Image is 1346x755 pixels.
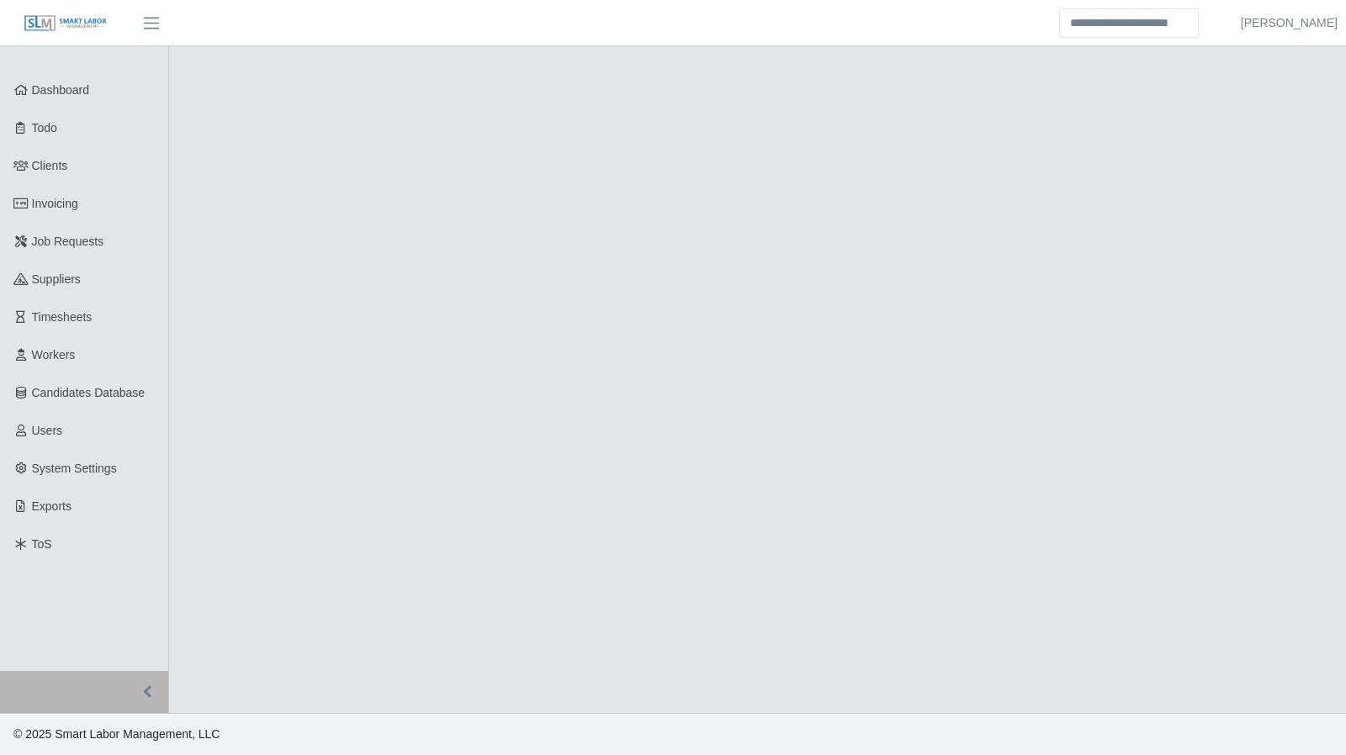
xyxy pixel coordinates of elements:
[32,424,63,437] span: Users
[32,272,81,286] span: Suppliers
[32,499,72,513] span: Exports
[32,83,90,97] span: Dashboard
[32,537,52,551] span: ToS
[32,235,104,248] span: Job Requests
[32,348,76,362] span: Workers
[32,462,117,475] span: System Settings
[32,197,78,210] span: Invoicing
[32,310,93,324] span: Timesheets
[1241,14,1338,32] a: [PERSON_NAME]
[13,727,220,741] span: © 2025 Smart Labor Management, LLC
[1059,8,1199,38] input: Search
[32,386,146,399] span: Candidates Database
[32,159,68,172] span: Clients
[24,14,108,33] img: SLM Logo
[32,121,57,135] span: Todo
